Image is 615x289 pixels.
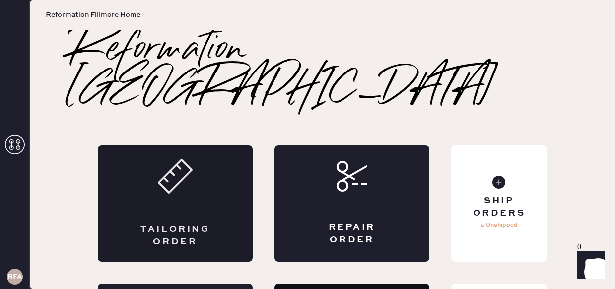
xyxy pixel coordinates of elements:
div: Repair Order [314,221,390,246]
span: Reformation Fillmore Home [46,10,140,20]
div: Tailoring Order [137,223,213,248]
h2: Reformation [GEOGRAPHIC_DATA] [69,30,575,110]
p: 5 Unshipped [480,219,518,231]
h3: RFA [7,273,22,280]
div: Ship Orders [459,195,539,219]
iframe: Front Chat [568,244,611,287]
